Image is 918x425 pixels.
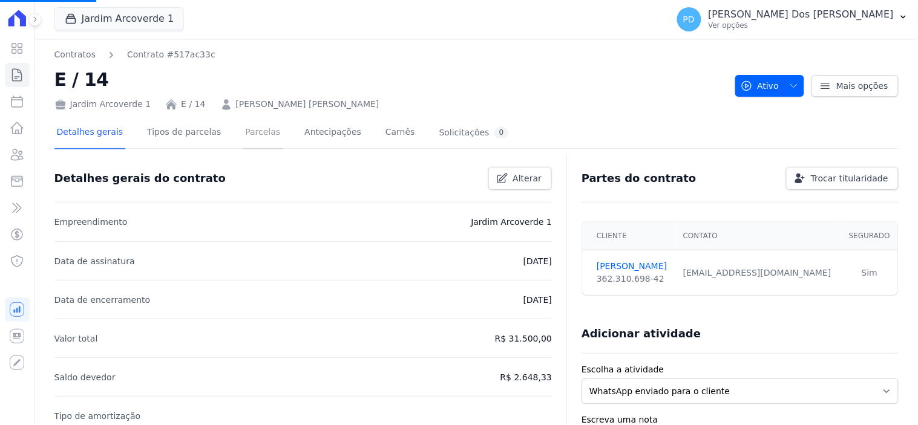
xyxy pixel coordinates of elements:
[786,167,899,190] a: Trocar titularidade
[735,75,805,97] button: Ativo
[836,80,888,92] span: Mais opções
[582,171,697,186] h3: Partes do contrato
[811,172,888,184] span: Trocar titularidade
[302,117,364,149] a: Antecipações
[181,98,205,111] a: E / 14
[383,117,418,149] a: Carnês
[54,98,151,111] div: Jardim Arcoverde 1
[597,260,669,273] a: [PERSON_NAME]
[127,48,215,61] a: Contrato #517ac33c
[54,48,726,61] nav: Breadcrumb
[54,254,135,268] p: Data de assinatura
[243,117,283,149] a: Parcelas
[683,267,834,279] div: [EMAIL_ADDRESS][DOMAIN_NAME]
[523,254,552,268] p: [DATE]
[841,222,898,250] th: Segurado
[54,409,141,423] p: Tipo de amortização
[54,331,98,346] p: Valor total
[582,222,676,250] th: Cliente
[495,331,552,346] p: R$ 31.500,00
[54,48,96,61] a: Contratos
[841,250,898,296] td: Sim
[513,172,542,184] span: Alterar
[54,171,226,186] h3: Detalhes gerais do contrato
[54,293,151,307] p: Data de encerramento
[54,7,185,30] button: Jardim Arcoverde 1
[597,273,669,285] div: 362.310.698-42
[54,215,128,229] p: Empreendimento
[488,167,552,190] a: Alterar
[236,98,379,111] a: [PERSON_NAME] [PERSON_NAME]
[54,117,126,149] a: Detalhes gerais
[811,75,899,97] a: Mais opções
[683,15,695,24] span: PD
[439,127,509,138] div: Solicitações
[709,8,894,21] p: [PERSON_NAME] Dos [PERSON_NAME]
[54,48,215,61] nav: Breadcrumb
[145,117,223,149] a: Tipos de parcelas
[709,21,894,30] p: Ver opções
[676,222,841,250] th: Contato
[54,370,116,384] p: Saldo devedor
[582,363,899,376] label: Escolha a atividade
[494,127,509,138] div: 0
[471,215,552,229] p: Jardim Arcoverde 1
[437,117,511,149] a: Solicitações0
[523,293,552,307] p: [DATE]
[54,66,726,93] h2: E / 14
[582,326,701,341] h3: Adicionar atividade
[667,2,918,36] button: PD [PERSON_NAME] Dos [PERSON_NAME] Ver opções
[741,75,779,97] span: Ativo
[500,370,552,384] p: R$ 2.648,33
